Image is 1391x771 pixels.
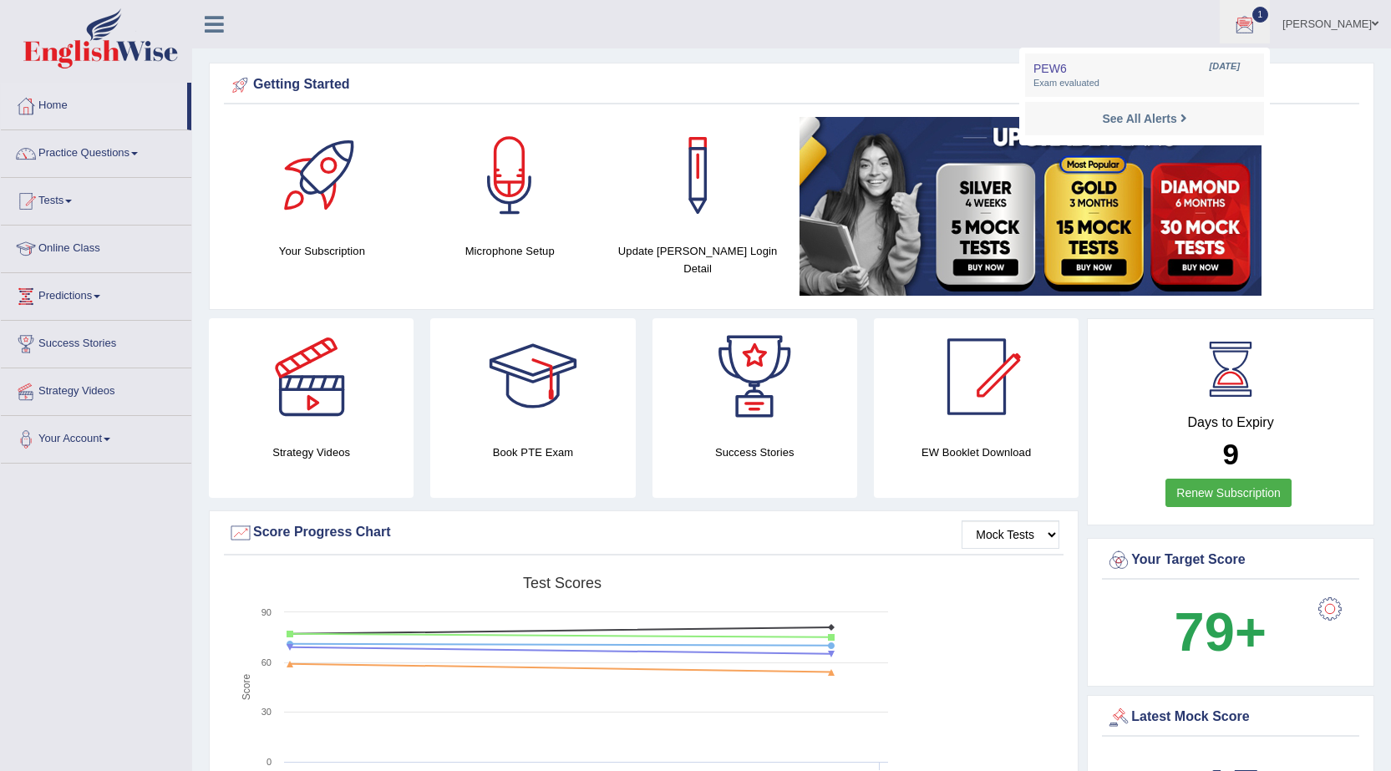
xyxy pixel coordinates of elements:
b: 79+ [1175,601,1267,662]
a: Success Stories [1,321,191,363]
span: 1 [1252,7,1269,23]
div: Your Target Score [1106,548,1355,573]
h4: Book PTE Exam [430,444,635,461]
h4: Your Subscription [236,242,408,260]
h4: Strategy Videos [209,444,414,461]
strong: See All Alerts [1102,112,1176,125]
a: Home [1,83,187,124]
a: Online Class [1,226,191,267]
a: Predictions [1,273,191,315]
b: 9 [1222,438,1238,470]
text: 60 [261,657,272,667]
h4: Update [PERSON_NAME] Login Detail [612,242,784,277]
div: Score Progress Chart [228,520,1059,545]
img: small5.jpg [800,117,1262,296]
h4: EW Booklet Download [874,444,1079,461]
span: PEW6 [1033,62,1067,75]
tspan: Score [241,674,252,701]
h4: Success Stories [652,444,857,461]
div: Getting Started [228,73,1355,98]
text: 30 [261,707,272,717]
a: Your Account [1,416,191,458]
h4: Microphone Setup [424,242,596,260]
div: Latest Mock Score [1106,705,1355,730]
a: Practice Questions [1,130,191,172]
span: [DATE] [1210,60,1240,74]
a: See All Alerts [1098,109,1190,128]
a: Renew Subscription [1165,479,1292,507]
text: 0 [267,757,272,767]
text: 90 [261,607,272,617]
span: Exam evaluated [1033,77,1256,90]
a: Strategy Videos [1,368,191,410]
tspan: Test scores [523,575,602,591]
a: PEW6 [DATE] Exam evaluated [1029,58,1260,93]
a: Tests [1,178,191,220]
h4: Days to Expiry [1106,415,1355,430]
